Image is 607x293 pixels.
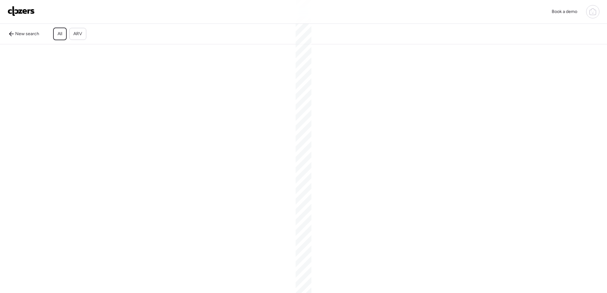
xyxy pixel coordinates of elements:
[58,31,62,37] span: All
[5,29,43,39] a: New search
[552,9,577,14] span: Book a demo
[73,31,82,37] span: ARV
[15,31,39,37] span: New search
[8,6,35,16] img: Logo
